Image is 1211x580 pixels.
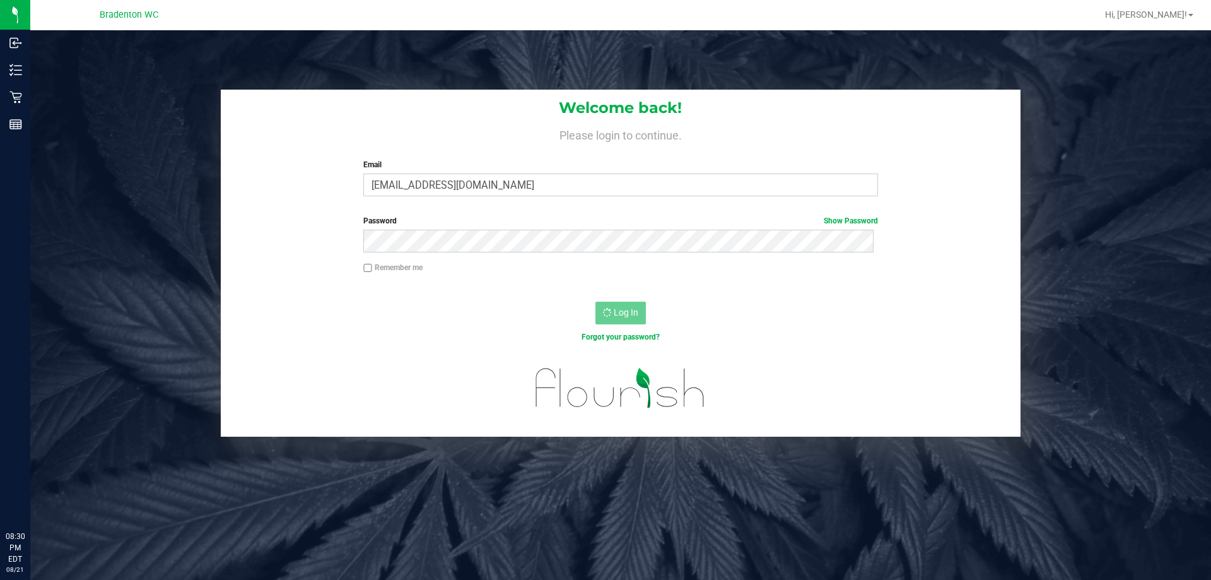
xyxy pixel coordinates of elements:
[9,64,22,76] inline-svg: Inventory
[614,307,638,317] span: Log In
[9,91,22,104] inline-svg: Retail
[6,531,25,565] p: 08:30 PM EDT
[363,159,877,170] label: Email
[595,302,646,324] button: Log In
[520,356,720,420] img: flourish_logo.svg
[363,262,423,273] label: Remember me
[9,37,22,49] inline-svg: Inbound
[363,264,372,273] input: Remember me
[824,216,878,225] a: Show Password
[221,100,1021,116] h1: Welcome back!
[1105,9,1187,20] span: Hi, [PERSON_NAME]!
[6,565,25,574] p: 08/21
[363,216,397,225] span: Password
[9,118,22,131] inline-svg: Reports
[100,9,158,20] span: Bradenton WC
[582,333,660,341] a: Forgot your password?
[221,126,1021,141] h4: Please login to continue.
